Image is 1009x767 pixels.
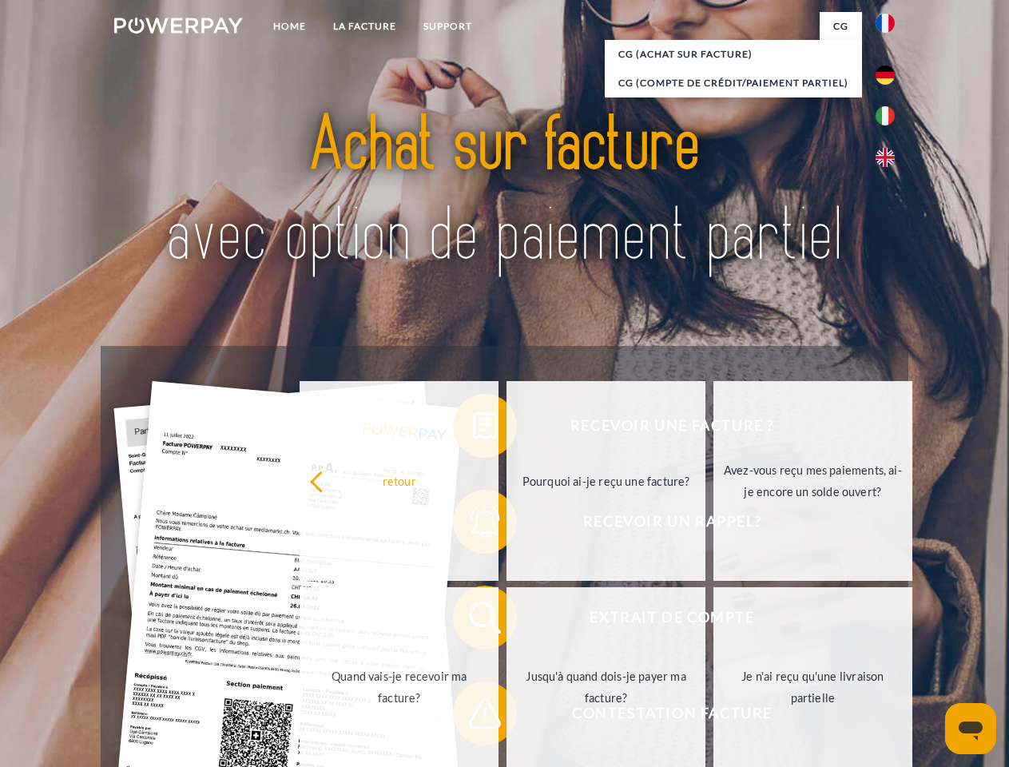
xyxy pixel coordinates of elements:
[605,40,862,69] a: CG (achat sur facture)
[605,69,862,97] a: CG (Compte de crédit/paiement partiel)
[876,106,895,125] img: it
[723,459,903,503] div: Avez-vous reçu mes paiements, ai-je encore un solde ouvert?
[320,12,410,41] a: LA FACTURE
[516,666,696,709] div: Jusqu'à quand dois-je payer ma facture?
[153,77,856,306] img: title-powerpay_fr.svg
[945,703,996,754] iframe: Bouton de lancement de la fenêtre de messagerie
[260,12,320,41] a: Home
[876,66,895,85] img: de
[114,18,243,34] img: logo-powerpay-white.svg
[309,470,489,491] div: retour
[876,148,895,167] img: en
[516,470,696,491] div: Pourquoi ai-je reçu une facture?
[820,12,862,41] a: CG
[309,666,489,709] div: Quand vais-je recevoir ma facture?
[723,666,903,709] div: Je n'ai reçu qu'une livraison partielle
[410,12,486,41] a: Support
[876,14,895,33] img: fr
[713,381,912,581] a: Avez-vous reçu mes paiements, ai-je encore un solde ouvert?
